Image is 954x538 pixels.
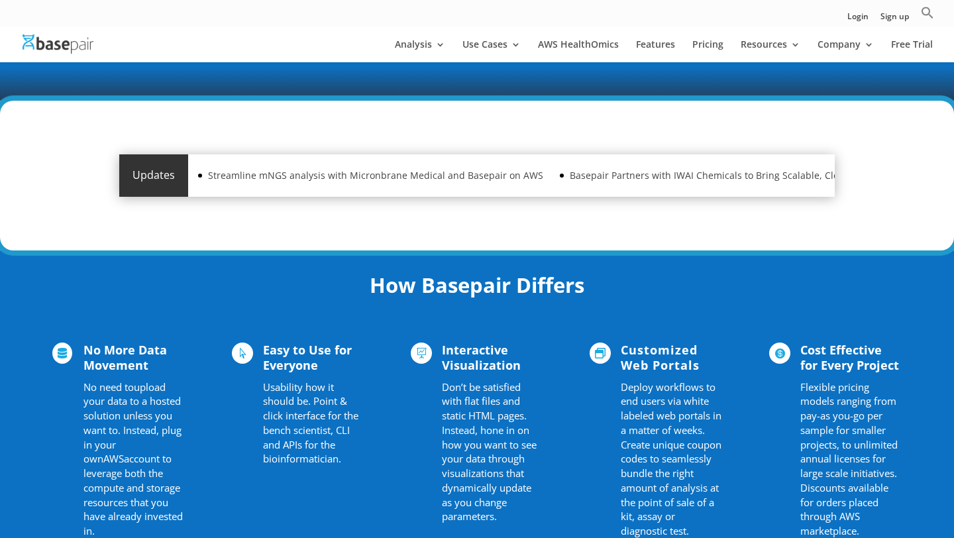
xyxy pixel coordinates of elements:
span: upload your data to a hosted solution unless you want to. Instead, plug in your own [83,380,182,466]
span: Customized Web Portals [621,342,700,373]
span: No More Data Movement [83,342,167,373]
span: Deploy workflows to end users via white labeled web portals in a matter of weeks. Create unique c... [621,380,721,538]
span:  [769,343,790,364]
span: Don’t be satisfied with flat files and static HTML pages. Instead, hone in on how you want to see... [442,380,537,523]
a: Company [818,40,874,62]
a: Free Trial [891,40,933,62]
a: Features [636,40,675,62]
a: Search Icon Link [921,6,934,27]
img: Basepair [23,34,93,54]
span:  [232,343,253,364]
a: Pricing [692,40,723,62]
a: Analysis [395,40,445,62]
span: Easy to Use for Everyone [263,342,352,373]
span: Cost Effective for Every Project [800,342,899,373]
a: Login [847,13,869,27]
span: Interactive Visualization [442,342,521,373]
a: Sign up [880,13,909,27]
span: No need to [83,380,134,394]
svg: Search [921,6,934,19]
a: AWS HealthOmics [538,40,619,62]
span:  [411,343,432,364]
span:  [52,343,72,364]
span:  [590,343,611,364]
span: AWS [103,452,124,465]
span: Flexible pricing models ranging from pay-as you-go per sample for smaller projects, to unlimited ... [800,380,898,538]
strong: How Basepair Differs [370,271,584,299]
span: Usability how it should be. Point & click interface for the bench scientist, CLI and APIs for the... [263,380,358,466]
a: Resources [741,40,800,62]
span: account to leverage both the compute and storage resources that you have already invested in. [83,452,183,537]
a: Use Cases [462,40,521,62]
div: Updates [119,154,188,197]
